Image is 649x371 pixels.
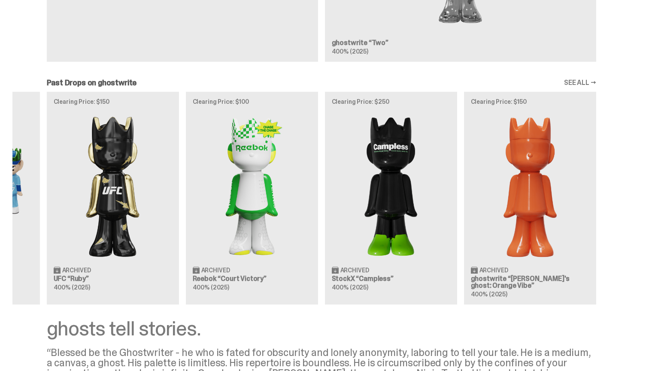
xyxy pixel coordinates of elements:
[471,290,507,298] span: 400% (2025)
[193,112,311,259] img: Court Victory
[564,79,596,86] a: SEE ALL →
[47,79,137,87] h2: Past Drops on ghostwrite
[47,318,596,339] div: ghosts tell stories.
[54,112,172,259] img: Ruby
[54,275,172,282] h3: UFC “Ruby”
[54,99,172,105] p: Clearing Price: $150
[332,275,450,282] h3: StockX “Campless”
[193,99,311,105] p: Clearing Price: $100
[62,267,91,273] span: Archived
[332,39,589,46] h3: ghostwrite “Two”
[186,92,318,305] a: Clearing Price: $100 Court Victory Archived
[193,275,311,282] h3: Reebok “Court Victory”
[464,92,596,305] a: Clearing Price: $150 Schrödinger's ghost: Orange Vibe Archived
[325,92,457,305] a: Clearing Price: $250 Campless Archived
[332,112,450,259] img: Campless
[471,275,589,289] h3: ghostwrite “[PERSON_NAME]'s ghost: Orange Vibe”
[332,48,368,55] span: 400% (2025)
[193,284,229,291] span: 400% (2025)
[332,99,450,105] p: Clearing Price: $250
[47,92,179,305] a: Clearing Price: $150 Ruby Archived
[54,284,90,291] span: 400% (2025)
[479,267,508,273] span: Archived
[340,267,369,273] span: Archived
[201,267,230,273] span: Archived
[332,284,368,291] span: 400% (2025)
[471,112,589,259] img: Schrödinger's ghost: Orange Vibe
[471,99,589,105] p: Clearing Price: $150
